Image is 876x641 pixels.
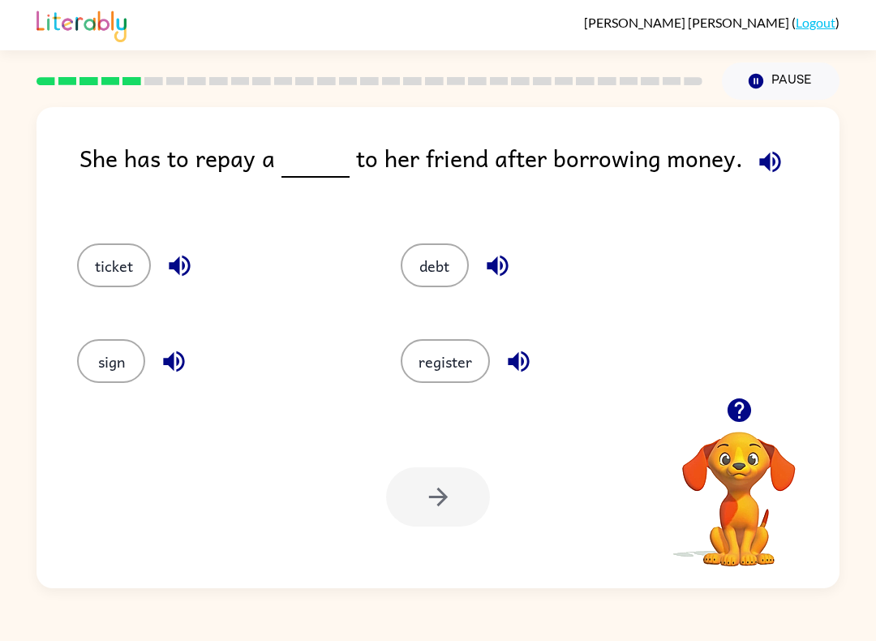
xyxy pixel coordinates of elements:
video: Your browser must support playing .mp4 files to use Literably. Please try using another browser. [658,407,820,569]
button: register [401,339,490,383]
button: debt [401,243,469,287]
div: ( ) [584,15,839,30]
button: Pause [722,62,839,100]
span: [PERSON_NAME] [PERSON_NAME] [584,15,792,30]
div: She has to repay a to her friend after borrowing money. [79,140,839,211]
img: Literably [36,6,127,42]
button: ticket [77,243,151,287]
button: sign [77,339,145,383]
a: Logout [796,15,835,30]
